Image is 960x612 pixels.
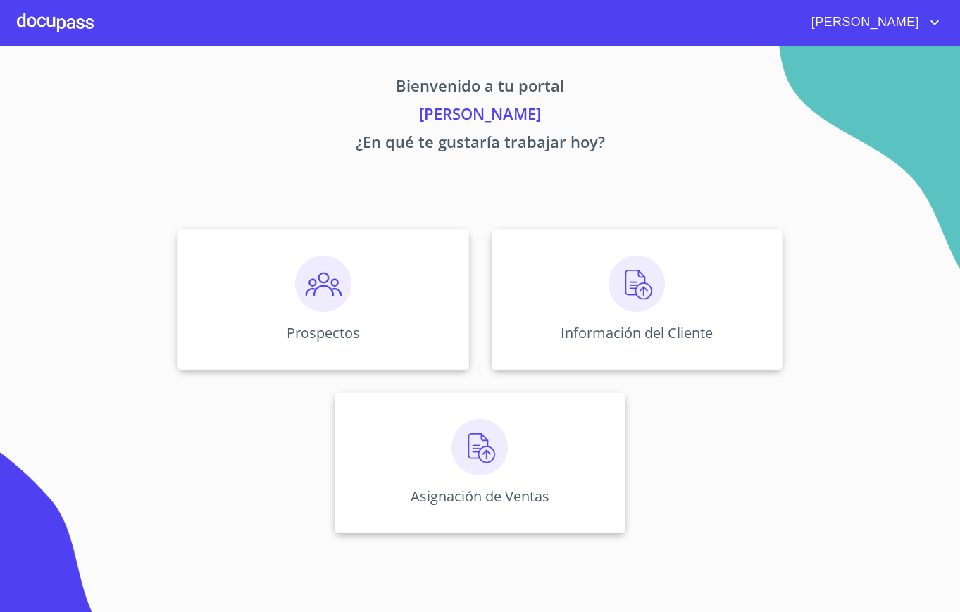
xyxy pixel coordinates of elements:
[451,419,508,475] img: carga.png
[46,102,914,130] p: [PERSON_NAME]
[46,130,914,158] p: ¿En qué te gustaría trabajar hoy?
[801,11,943,34] button: account of current user
[561,323,713,342] p: Información del Cliente
[295,256,351,312] img: prospectos.png
[287,323,360,342] p: Prospectos
[609,256,665,312] img: carga.png
[46,74,914,102] p: Bienvenido a tu portal
[411,487,549,506] p: Asignación de Ventas
[801,11,926,34] span: [PERSON_NAME]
